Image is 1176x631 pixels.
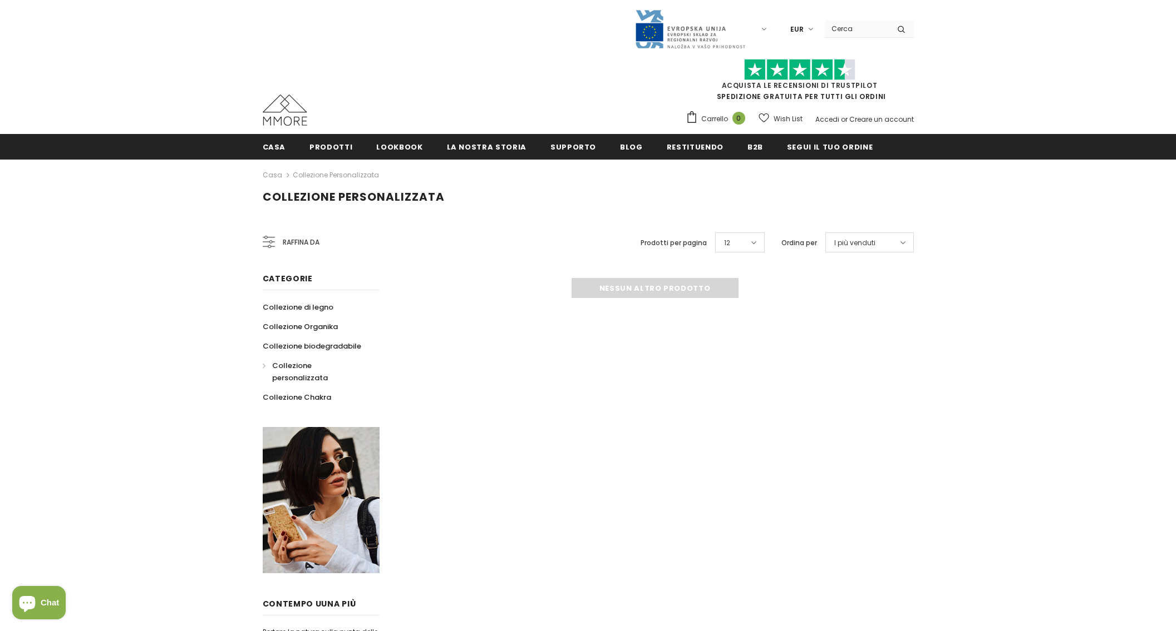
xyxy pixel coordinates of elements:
[376,134,422,159] a: Lookbook
[309,134,352,159] a: Prodotti
[787,134,873,159] a: Segui il tuo ordine
[550,134,596,159] a: supporto
[272,360,328,383] span: Collezione personalizzata
[849,115,914,124] a: Creare un account
[263,317,338,336] a: Collezione Organika
[620,142,643,152] span: Blog
[263,189,445,205] span: Collezione personalizzata
[747,142,763,152] span: B2B
[732,112,745,125] span: 0
[293,170,379,180] a: Collezione personalizzata
[263,168,282,182] a: Casa
[759,109,803,128] a: Wish List
[641,237,707,249] label: Prodotti per pagina
[787,142,873,152] span: Segui il tuo ordine
[815,115,839,124] a: Accedi
[724,237,730,249] span: 12
[263,273,313,284] span: Categorie
[9,586,69,622] inbox-online-store-chat: Shopify online store chat
[825,21,889,37] input: Search Site
[781,237,817,249] label: Ordina per
[634,9,746,49] img: Javni Razpis
[263,392,331,403] span: Collezione Chakra
[841,115,848,124] span: or
[263,341,361,351] span: Collezione biodegradabile
[634,24,746,33] a: Javni Razpis
[722,81,878,90] a: Acquista le recensioni di TrustPilot
[283,236,319,249] span: Raffina da
[263,336,361,356] a: Collezione biodegradabile
[263,321,338,332] span: Collezione Organika
[263,142,286,152] span: Casa
[744,59,855,81] img: Fidati di Pilot Stars
[376,142,422,152] span: Lookbook
[263,297,333,317] a: Collezione di legno
[834,237,875,249] span: I più venduti
[309,142,352,152] span: Prodotti
[747,134,763,159] a: B2B
[620,134,643,159] a: Blog
[263,356,367,387] a: Collezione personalizzata
[686,64,914,101] span: SPEDIZIONE GRATUITA PER TUTTI GLI ORDINI
[701,113,728,125] span: Carrello
[263,95,307,126] img: Casi MMORE
[667,142,724,152] span: Restituendo
[550,142,596,152] span: supporto
[447,134,527,159] a: La nostra storia
[263,302,333,312] span: Collezione di legno
[263,387,331,407] a: Collezione Chakra
[263,598,356,609] span: contempo uUna più
[667,134,724,159] a: Restituendo
[686,111,751,127] a: Carrello 0
[790,24,804,35] span: EUR
[774,113,803,125] span: Wish List
[447,142,527,152] span: La nostra storia
[263,134,286,159] a: Casa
